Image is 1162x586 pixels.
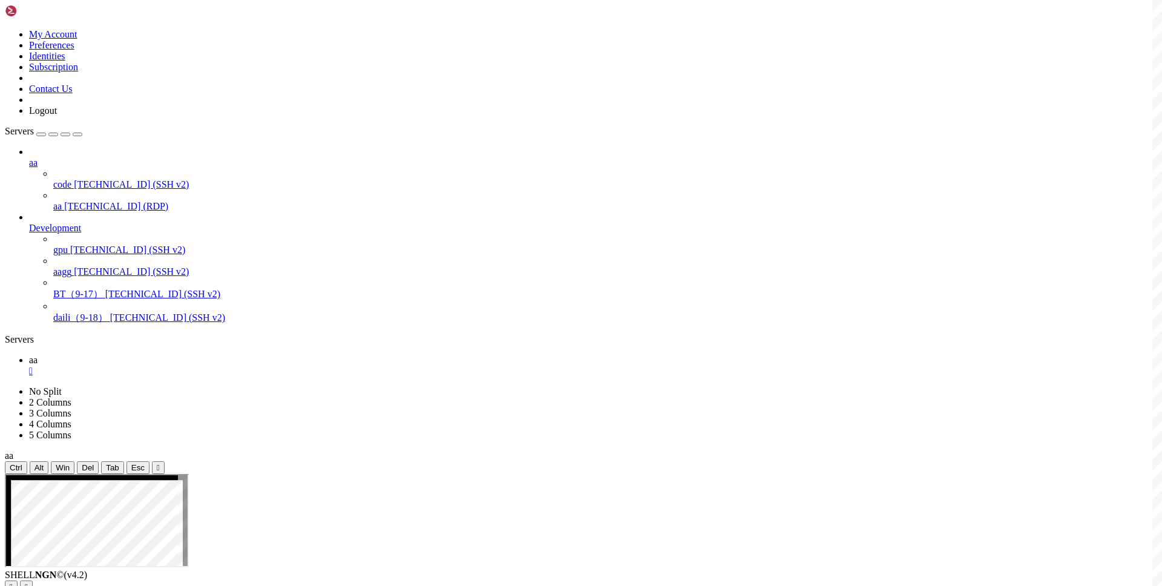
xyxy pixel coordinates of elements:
[34,463,44,472] span: Alt
[5,5,74,17] img: Shellngn
[152,461,165,474] button: 
[157,463,160,472] div: 
[105,289,220,299] span: [TECHNICAL_ID] (SSH v2)
[53,201,1157,212] a: aa [TECHNICAL_ID] (RDP)
[29,105,57,116] a: Logout
[5,126,34,136] span: Servers
[53,168,1157,190] li: code [TECHNICAL_ID] (SSH v2)
[64,201,168,211] span: [TECHNICAL_ID] (RDP)
[53,312,108,323] span: daili（9-18）
[5,334,1157,345] div: Servers
[126,461,149,474] button: Esc
[29,355,38,365] span: aa
[53,255,1157,277] li: aagg [TECHNICAL_ID] (SSH v2)
[5,570,87,580] span: SHELL ©
[5,126,82,136] a: Servers
[106,463,119,472] span: Tab
[35,570,57,580] b: NGN
[53,312,1157,324] a: daili（9-18） [TECHNICAL_ID] (SSH v2)
[29,146,1157,212] li: aa
[53,179,71,189] span: code
[29,223,1157,234] a: Development
[29,29,77,39] a: My Account
[53,245,1157,255] a: gpu [TECHNICAL_ID] (SSH v2)
[5,450,13,461] span: aa
[51,461,74,474] button: Win
[82,463,94,472] span: Del
[29,157,38,168] span: aa
[29,223,81,233] span: Development
[70,245,185,255] span: [TECHNICAL_ID] (SSH v2)
[29,40,74,50] a: Preferences
[53,234,1157,255] li: gpu [TECHNICAL_ID] (SSH v2)
[53,266,1157,277] a: aagg [TECHNICAL_ID] (SSH v2)
[53,301,1157,324] li: daili（9-18） [TECHNICAL_ID] (SSH v2)
[29,419,71,429] a: 4 Columns
[10,463,22,472] span: Ctrl
[131,463,145,472] span: Esc
[53,190,1157,212] li: aa [TECHNICAL_ID] (RDP)
[29,212,1157,324] li: Development
[29,51,65,61] a: Identities
[53,289,103,299] span: BT（9-17）
[53,201,62,211] span: aa
[29,397,71,407] a: 2 Columns
[56,463,70,472] span: Win
[74,266,189,277] span: [TECHNICAL_ID] (SSH v2)
[53,288,1157,301] a: BT（9-17） [TECHNICAL_ID] (SSH v2)
[53,179,1157,190] a: code [TECHNICAL_ID] (SSH v2)
[101,461,124,474] button: Tab
[53,266,71,277] span: aagg
[29,62,78,72] a: Subscription
[53,277,1157,301] li: BT（9-17） [TECHNICAL_ID] (SSH v2)
[30,461,49,474] button: Alt
[29,157,1157,168] a: aa
[29,408,71,418] a: 3 Columns
[110,312,225,323] span: [TECHNICAL_ID] (SSH v2)
[5,461,27,474] button: Ctrl
[64,570,88,580] span: 4.2.0
[29,366,1157,377] a: 
[29,355,1157,377] a: aa
[29,84,73,94] a: Contact Us
[29,386,62,397] a: No Split
[29,430,71,440] a: 5 Columns
[77,461,99,474] button: Del
[74,179,189,189] span: [TECHNICAL_ID] (SSH v2)
[53,245,68,255] span: gpu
